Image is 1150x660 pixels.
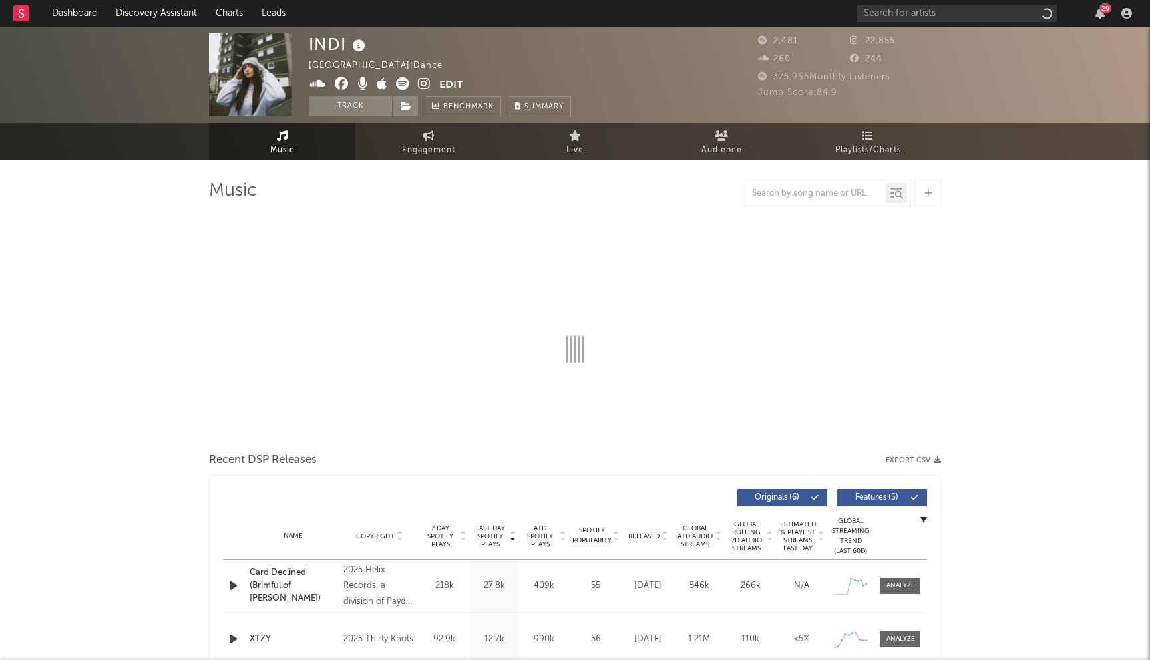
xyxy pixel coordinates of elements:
div: 1.21M [677,633,721,646]
button: Track [309,96,392,116]
span: Engagement [402,142,455,158]
button: Summary [508,96,571,116]
div: 546k [677,579,721,593]
span: Global ATD Audio Streams [677,524,713,548]
span: Global Rolling 7D Audio Streams [728,520,765,552]
span: 22,855 [850,37,895,45]
span: Recent DSP Releases [209,452,317,468]
div: 266k [728,579,773,593]
span: Music [270,142,295,158]
a: Benchmark [425,96,501,116]
span: Playlists/Charts [835,142,901,158]
span: Features ( 5 ) [846,494,907,502]
div: 92.9k [423,633,466,646]
button: 29 [1095,8,1105,19]
div: [DATE] [626,579,670,593]
a: XTZY [250,633,337,646]
div: INDI [309,33,369,55]
a: Music [209,123,355,160]
span: Estimated % Playlist Streams Last Day [779,520,816,552]
span: 7 Day Spotify Plays [423,524,458,548]
div: [GEOGRAPHIC_DATA] | Dance [309,58,458,74]
a: Playlists/Charts [795,123,941,160]
span: Spotify Popularity [572,526,612,546]
button: Edit [439,77,463,94]
span: Jump Score: 84.9 [758,88,837,97]
div: 990k [522,633,566,646]
span: Benchmark [443,99,494,115]
span: Live [566,142,584,158]
span: Originals ( 6 ) [746,494,807,502]
div: 12.7k [473,633,516,646]
div: 110k [728,633,773,646]
span: Copyright [356,532,395,540]
span: ATD Spotify Plays [522,524,558,548]
span: 375,965 Monthly Listeners [758,73,890,81]
a: Live [502,123,648,160]
div: N/A [779,579,824,593]
span: Audience [701,142,742,158]
input: Search by song name or URL [745,188,886,199]
div: <5% [779,633,824,646]
div: 218k [423,579,466,593]
span: Released [628,532,660,540]
div: 55 [572,579,619,593]
div: 56 [572,633,619,646]
span: 2,481 [758,37,798,45]
div: Global Streaming Trend (Last 60D) [831,516,870,556]
span: Last Day Spotify Plays [473,524,508,548]
button: Export CSV [886,456,941,464]
button: Features(5) [837,489,927,506]
span: Summary [524,103,564,110]
a: Engagement [355,123,502,160]
div: 27.8k [473,579,516,593]
div: 409k [522,579,566,593]
a: Audience [648,123,795,160]
div: Name [250,531,337,541]
div: 2025 Helix Records, a division of Payday Records Inc [343,562,416,610]
input: Search for artists [857,5,1057,22]
div: 2025 Thirty Knots [343,631,416,647]
div: 29 [1099,3,1111,13]
div: [DATE] [626,633,670,646]
a: Card Declined (Brimful of [PERSON_NAME]) [250,566,337,605]
span: 244 [850,55,882,63]
span: 260 [758,55,791,63]
button: Originals(6) [737,489,827,506]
